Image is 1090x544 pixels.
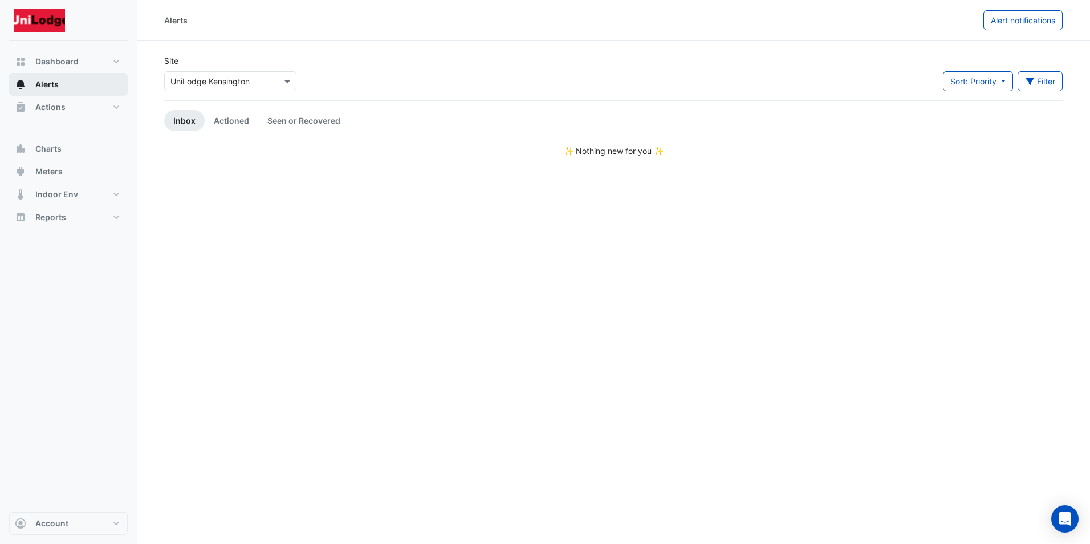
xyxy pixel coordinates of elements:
label: Site [164,55,178,67]
div: Open Intercom Messenger [1051,505,1079,533]
button: Actions [9,96,128,119]
span: Reports [35,212,66,223]
button: Account [9,512,128,535]
span: Alerts [35,79,59,90]
a: Actioned [205,110,258,131]
app-icon: Meters [15,166,26,177]
button: Meters [9,160,128,183]
button: Filter [1018,71,1063,91]
app-icon: Actions [15,102,26,113]
button: Reports [9,206,128,229]
app-icon: Charts [15,143,26,155]
div: ✨ Nothing new for you ✨ [164,145,1063,157]
app-icon: Indoor Env [15,189,26,200]
app-icon: Alerts [15,79,26,90]
span: Meters [35,166,63,177]
span: Alert notifications [991,15,1055,25]
button: Indoor Env [9,183,128,206]
button: Dashboard [9,50,128,73]
span: Dashboard [35,56,79,67]
div: Alerts [164,14,188,26]
button: Charts [9,137,128,160]
span: Sort: Priority [950,76,997,86]
button: Sort: Priority [943,71,1013,91]
span: Actions [35,102,66,113]
button: Alerts [9,73,128,96]
span: Charts [35,143,62,155]
app-icon: Dashboard [15,56,26,67]
img: Company Logo [14,9,65,32]
span: Indoor Env [35,189,78,200]
a: Seen or Recovered [258,110,349,131]
button: Alert notifications [983,10,1063,30]
app-icon: Reports [15,212,26,223]
span: Account [35,518,68,529]
a: Inbox [164,110,205,131]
